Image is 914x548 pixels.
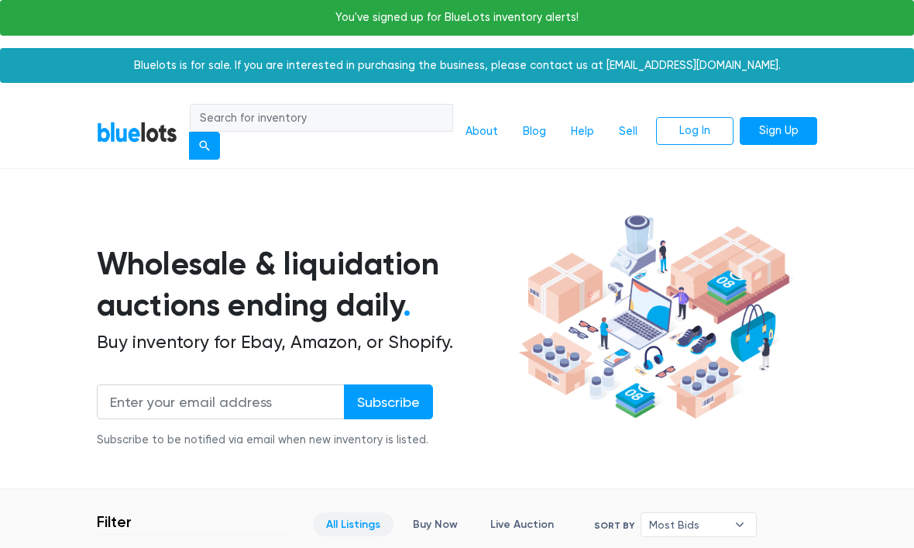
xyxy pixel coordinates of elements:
div: Subscribe to be notified via email when new inventory is listed. [97,432,433,449]
h2: Buy inventory for Ebay, Amazon, or Shopify. [97,332,514,353]
input: Enter your email address [97,384,345,419]
a: Live Auction [477,512,567,536]
input: Subscribe [344,384,433,419]
a: Sell [606,117,650,146]
a: All Listings [313,512,393,536]
span: . [403,286,411,324]
b: ▾ [723,513,756,536]
img: hero-ee84e7d0318cb26816c560f6b4441b76977f77a177738b4e94f68c95b2b83dbb.png [514,209,794,424]
a: Buy Now [400,512,471,536]
span: Most Bids [649,513,727,536]
a: BlueLots [97,121,177,143]
h3: Filter [97,512,132,531]
label: Sort By [594,519,634,532]
a: Blog [510,117,558,146]
a: About [453,117,510,146]
input: Search for inventory [190,104,453,132]
h1: Wholesale & liquidation auctions ending daily [97,243,514,326]
a: Sign Up [740,117,817,145]
a: Help [558,117,606,146]
a: Log In [656,117,734,145]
